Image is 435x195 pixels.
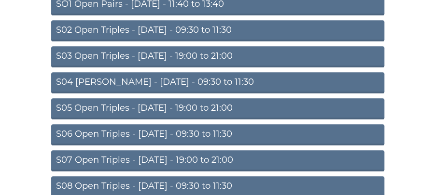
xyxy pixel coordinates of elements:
[51,98,384,119] a: S05 Open Triples - [DATE] - 19:00 to 21:00
[51,150,384,171] a: S07 Open Triples - [DATE] - 19:00 to 21:00
[51,20,384,41] a: S02 Open Triples - [DATE] - 09:30 to 11:30
[51,72,384,93] a: S04 [PERSON_NAME] - [DATE] - 09:30 to 11:30
[51,46,384,67] a: S03 Open Triples - [DATE] - 19:00 to 21:00
[51,124,384,145] a: S06 Open Triples - [DATE] - 09:30 to 11:30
